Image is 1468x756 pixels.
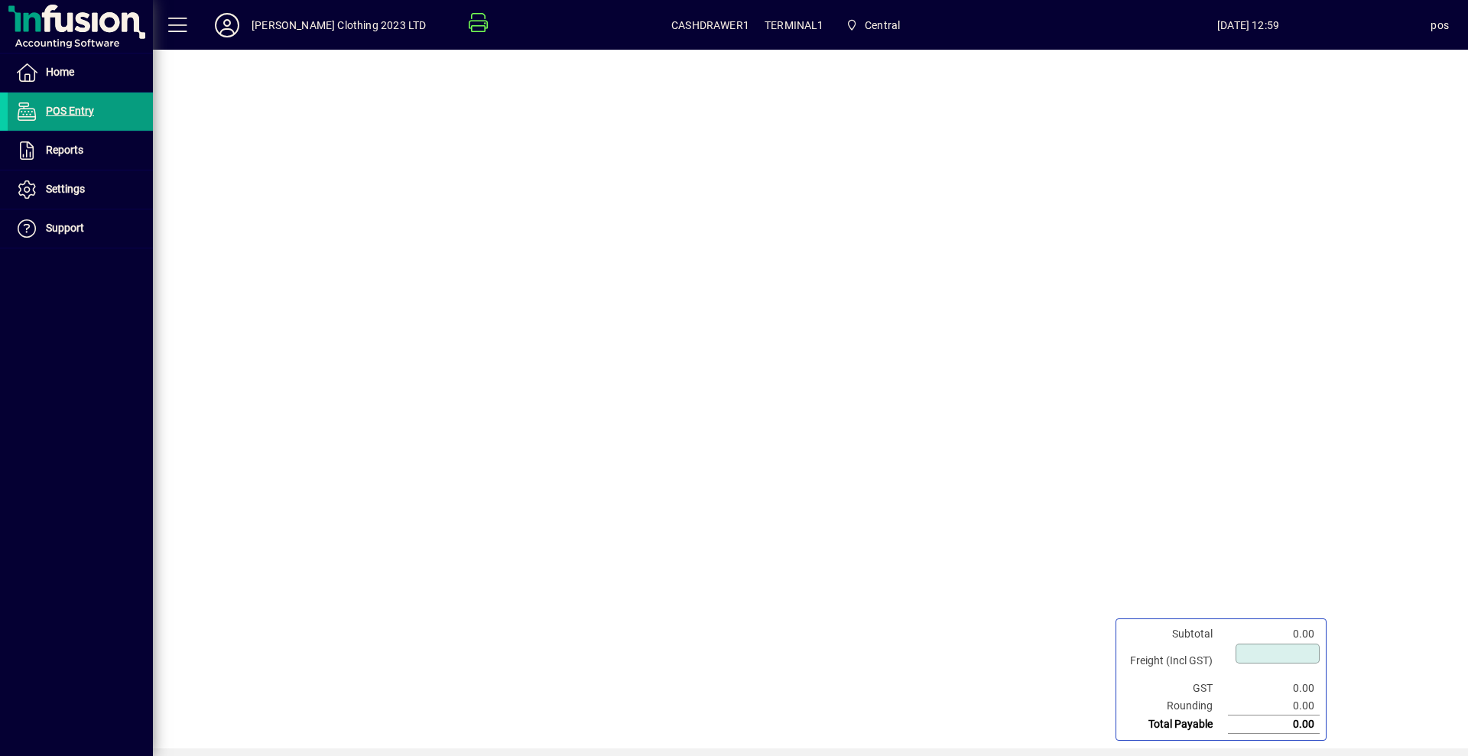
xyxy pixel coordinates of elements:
td: 0.00 [1228,715,1320,734]
span: TERMINAL1 [765,13,824,37]
span: Reports [46,144,83,156]
span: POS Entry [46,105,94,117]
div: pos [1431,13,1449,37]
span: Support [46,222,84,234]
td: 0.00 [1228,625,1320,643]
a: Reports [8,131,153,170]
td: 0.00 [1228,680,1320,697]
span: Central [840,11,907,39]
a: Home [8,54,153,92]
span: Central [865,13,900,37]
td: Rounding [1122,697,1228,715]
div: [PERSON_NAME] Clothing 2023 LTD [252,13,426,37]
button: Profile [203,11,252,39]
span: CASHDRAWER1 [671,13,749,37]
span: Home [46,66,74,78]
td: Subtotal [1122,625,1228,643]
td: Freight (Incl GST) [1122,643,1228,680]
span: Settings [46,183,85,195]
a: Settings [8,170,153,209]
span: [DATE] 12:59 [1066,13,1431,37]
a: Support [8,209,153,248]
td: GST [1122,680,1228,697]
td: 0.00 [1228,697,1320,715]
td: Total Payable [1122,715,1228,734]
